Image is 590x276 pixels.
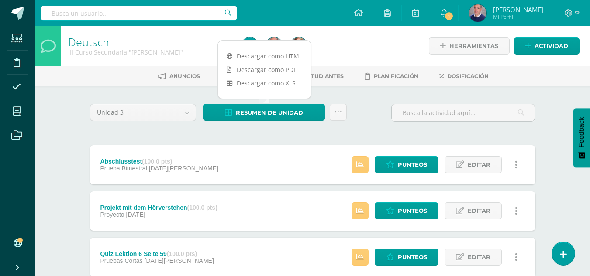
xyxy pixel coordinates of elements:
[514,37,580,55] a: Actividad
[493,13,543,20] span: Mi Perfil
[100,257,142,264] span: Pruebas Cortas
[439,69,489,83] a: Dosificación
[304,73,344,79] span: Estudiantes
[41,6,237,20] input: Busca un usuario...
[68,34,109,49] a: Deutsch
[100,211,124,218] span: Proyecto
[90,104,196,121] a: Unidad 3
[429,37,510,55] a: Herramientas
[100,250,214,257] div: Quiz Lektion 6 Seite 59
[126,211,145,218] span: [DATE]
[203,104,325,121] a: Resumen de unidad
[241,37,259,55] img: c42465e0b3b534b01a32bdd99c66b944.png
[444,11,454,21] span: 1
[535,38,568,54] span: Actividad
[449,38,498,54] span: Herramientas
[218,76,311,90] a: Descargar como XLS
[218,63,311,76] a: Descargar como PDF
[187,204,217,211] strong: (100.0 pts)
[142,158,172,165] strong: (100.0 pts)
[468,249,490,265] span: Editar
[149,165,218,172] span: [DATE][PERSON_NAME]
[236,105,303,121] span: Resumen de unidad
[573,108,590,167] button: Feedback - Mostrar encuesta
[493,5,543,14] span: [PERSON_NAME]
[375,249,438,266] a: Punteos
[291,69,344,83] a: Estudiantes
[68,36,231,48] h1: Deutsch
[266,37,283,55] img: 1515e9211533a8aef101277efa176555.png
[398,157,427,173] span: Punteos
[468,157,490,173] span: Editar
[375,202,438,219] a: Punteos
[375,156,438,173] a: Punteos
[145,257,214,264] span: [DATE][PERSON_NAME]
[290,37,307,55] img: 30b41a60147bfd045cc6c38be83b16e6.png
[167,250,197,257] strong: (100.0 pts)
[169,73,200,79] span: Anuncios
[392,104,535,121] input: Busca la actividad aquí...
[100,165,147,172] span: Prueba Bimestral
[68,48,231,56] div: III Curso Secundaria 'Deutsch'
[469,4,486,22] img: 1515e9211533a8aef101277efa176555.png
[365,69,418,83] a: Planificación
[97,104,173,121] span: Unidad 3
[158,69,200,83] a: Anuncios
[398,249,427,265] span: Punteos
[468,203,490,219] span: Editar
[578,117,586,147] span: Feedback
[100,158,218,165] div: Abschlusstest
[447,73,489,79] span: Dosificación
[374,73,418,79] span: Planificación
[100,204,217,211] div: Projekt mit dem Hörverstehen
[218,49,311,63] a: Descargar como HTML
[398,203,427,219] span: Punteos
